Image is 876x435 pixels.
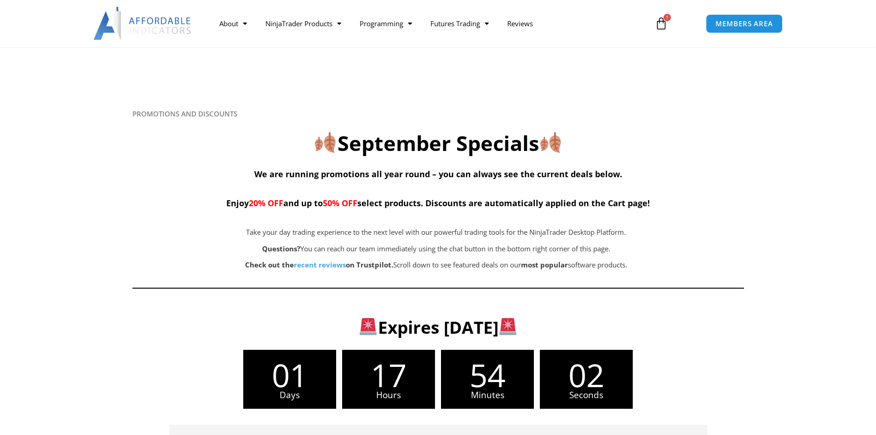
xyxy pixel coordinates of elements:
[93,7,192,40] img: LogoAI | Affordable Indicators – NinjaTrader
[243,391,336,400] span: Days
[178,243,694,255] p: You can reach our team immediately using the chat button in the bottom right corner of this page.
[262,244,300,253] strong: Questions?
[246,227,626,237] span: Take your day trading experience to the next level with our powerful trading tools for the NinjaT...
[498,13,542,34] a: Reviews
[256,13,350,34] a: NinjaTrader Products
[342,391,435,400] span: Hours
[521,260,568,269] b: most popular
[540,359,633,391] span: 02
[147,316,729,338] h3: Expires [DATE]
[210,13,256,34] a: About
[641,10,681,37] a: 1
[716,20,773,27] span: MEMBERS AREA
[132,110,744,118] h6: PROMOTIONS AND DISCOUNTS
[254,168,622,180] span: We are running promotions all year round – you can always see the current deals below.
[499,318,516,335] img: 🚨
[664,14,671,21] span: 1
[441,359,534,391] span: 54
[243,359,336,391] span: 01
[350,13,421,34] a: Programming
[421,13,498,34] a: Futures Trading
[178,259,694,272] p: Scroll down to see featured deals on our software products.
[540,391,633,400] span: Seconds
[132,130,744,157] h2: September Specials
[540,132,561,153] img: 🍂
[342,359,435,391] span: 17
[226,197,650,209] span: Enjoy and up to select products. Discounts are automatically applied on the Cart page!
[360,318,377,335] img: 🚨
[315,132,336,153] img: 🍂
[323,197,357,209] span: 50% OFF
[210,13,644,34] nav: Menu
[441,391,534,400] span: Minutes
[249,197,283,209] span: 20% OFF
[294,260,346,269] a: recent reviews
[245,260,393,269] strong: Check out the on Trustpilot.
[706,14,783,33] a: MEMBERS AREA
